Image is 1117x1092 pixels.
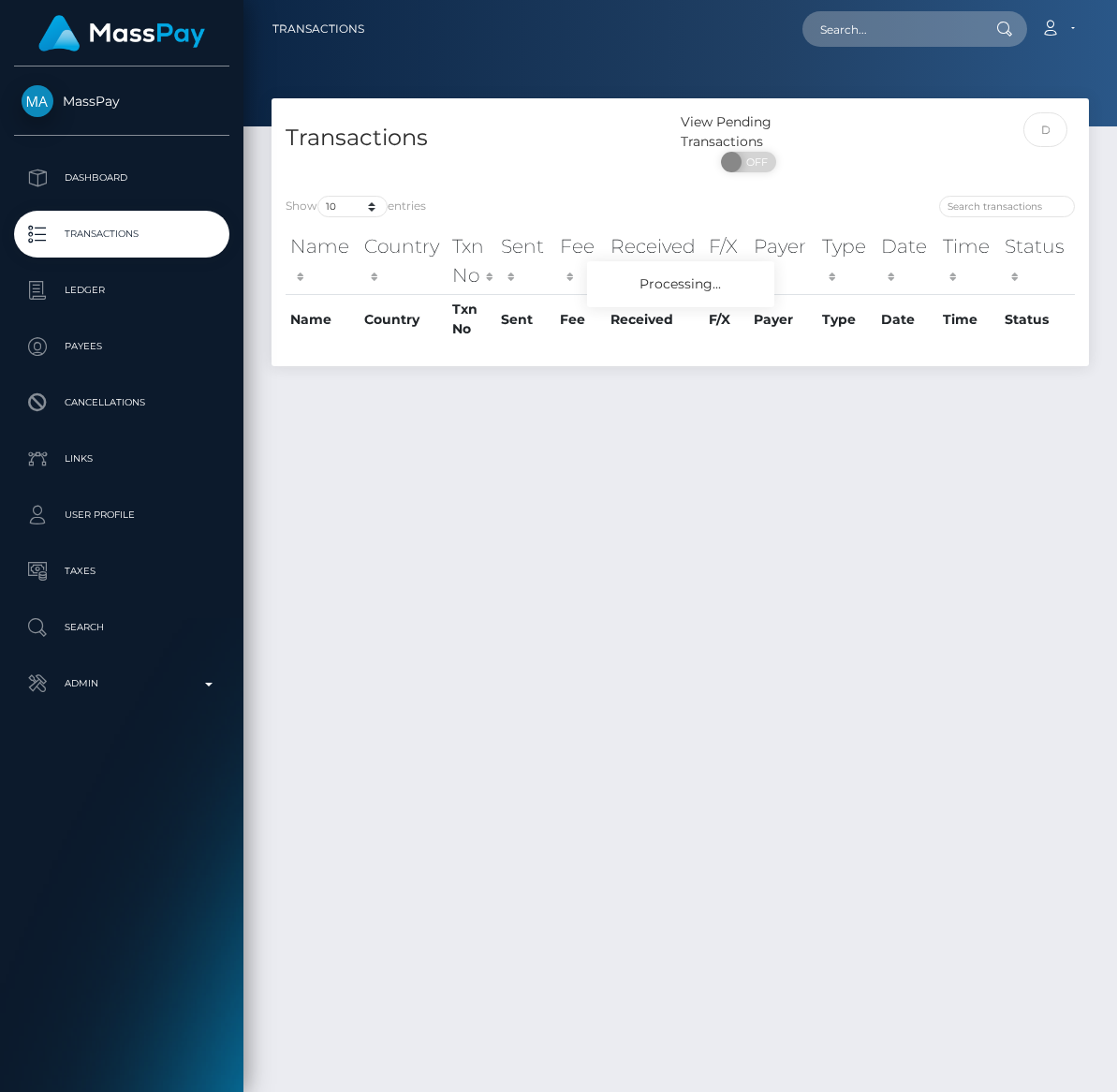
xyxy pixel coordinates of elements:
[14,211,229,258] a: Transactions
[22,332,222,361] p: Payees
[22,164,222,192] p: Dashboard
[876,294,938,344] th: Date
[22,670,222,698] p: Admin
[14,492,229,539] a: User Profile
[448,228,496,294] th: Txn No
[1023,112,1067,147] input: Date filter
[22,613,222,642] p: Search
[938,294,1001,344] th: Time
[22,220,222,248] p: Transactions
[22,557,222,585] p: Taxes
[817,228,877,294] th: Type
[286,294,360,344] th: Name
[749,228,816,294] th: Payer
[14,93,229,110] span: MassPay
[14,323,229,370] a: Payees
[38,15,205,52] img: MassPay Logo
[817,294,877,344] th: Type
[704,228,750,294] th: F/X
[876,228,938,294] th: Date
[22,85,53,117] img: MassPay
[14,604,229,651] a: Search
[448,294,496,344] th: Txn No
[555,228,606,294] th: Fee
[496,228,555,294] th: Sent
[22,389,222,417] p: Cancellations
[704,294,750,344] th: F/X
[587,261,774,307] div: Processing...
[22,445,222,473] p: Links
[14,435,229,482] a: Links
[749,294,816,344] th: Payer
[286,122,667,155] h4: Transactions
[14,267,229,314] a: Ledger
[731,152,778,172] span: OFF
[606,228,704,294] th: Received
[272,9,364,49] a: Transactions
[802,11,978,47] input: Search...
[360,294,448,344] th: Country
[360,228,448,294] th: Country
[14,548,229,595] a: Taxes
[681,112,816,152] div: View Pending Transactions
[1000,294,1075,344] th: Status
[1000,228,1075,294] th: Status
[14,155,229,201] a: Dashboard
[317,196,388,217] select: Showentries
[286,196,426,217] label: Show entries
[555,294,606,344] th: Fee
[286,228,360,294] th: Name
[938,228,1001,294] th: Time
[939,196,1075,217] input: Search transactions
[14,379,229,426] a: Cancellations
[606,294,704,344] th: Received
[22,276,222,304] p: Ledger
[496,294,555,344] th: Sent
[14,660,229,707] a: Admin
[22,501,222,529] p: User Profile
